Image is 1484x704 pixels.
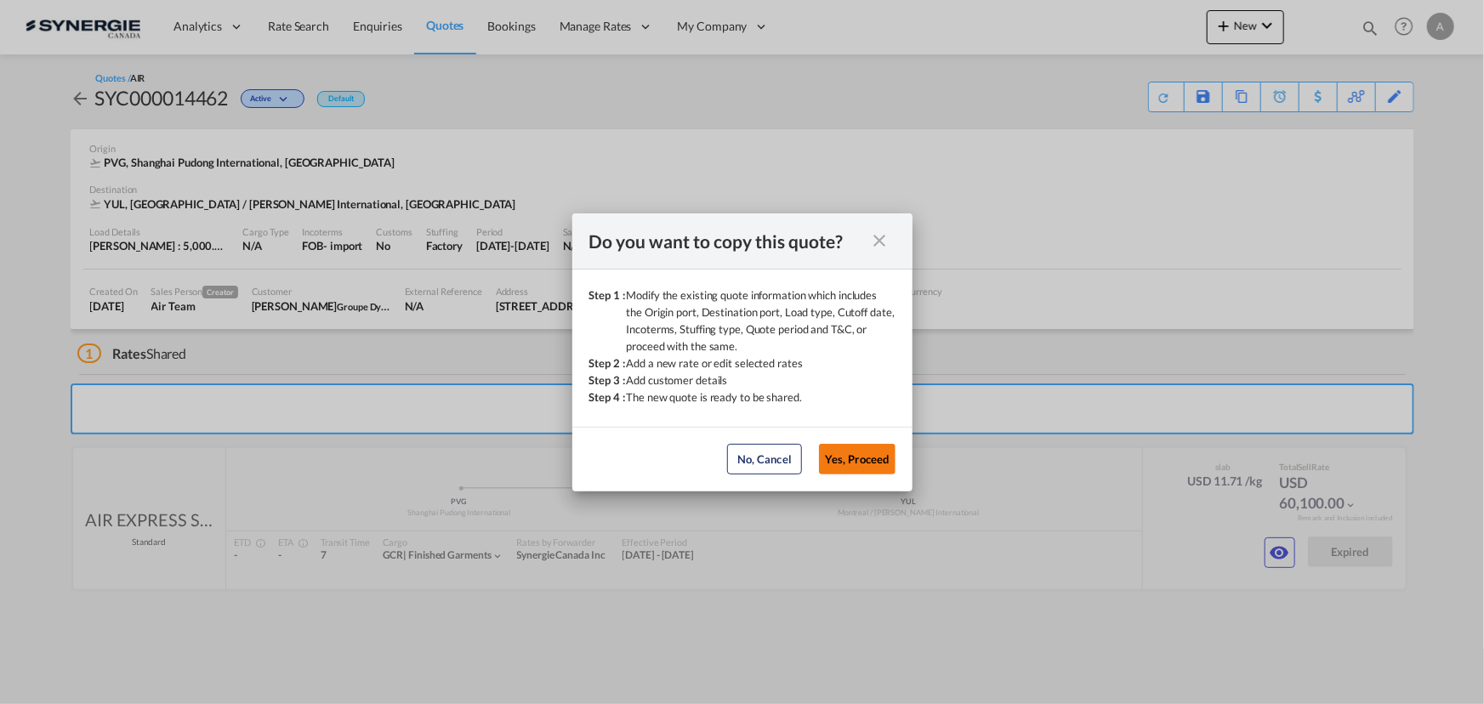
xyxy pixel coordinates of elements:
[870,230,890,251] md-icon: icon-close fg-AAA8AD cursor
[589,287,627,355] div: Step 1 :
[589,230,865,252] div: Do you want to copy this quote?
[627,287,896,355] div: Modify the existing quote information which includes the Origin port, Destination port, Load type...
[627,372,728,389] div: Add customer details
[589,355,627,372] div: Step 2 :
[627,389,802,406] div: The new quote is ready to be shared.
[589,372,627,389] div: Step 3 :
[589,389,627,406] div: Step 4 :
[819,444,896,474] button: Yes, Proceed
[627,355,803,372] div: Add a new rate or edit selected rates
[727,444,802,474] button: No, Cancel
[572,213,913,491] md-dialog: Step 1 : ...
